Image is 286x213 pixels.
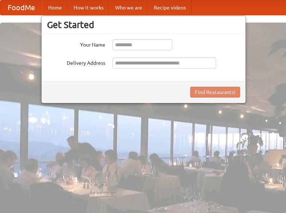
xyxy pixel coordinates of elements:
[190,87,240,98] button: Find Restaurants!
[148,0,192,15] a: Recipe videos
[47,19,240,30] h3: Get Started
[42,0,68,15] a: Home
[109,0,148,15] a: Who we are
[47,58,105,67] label: Delivery Address
[47,39,105,48] label: Your Name
[68,0,109,15] a: How it works
[0,0,42,15] a: FoodMe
